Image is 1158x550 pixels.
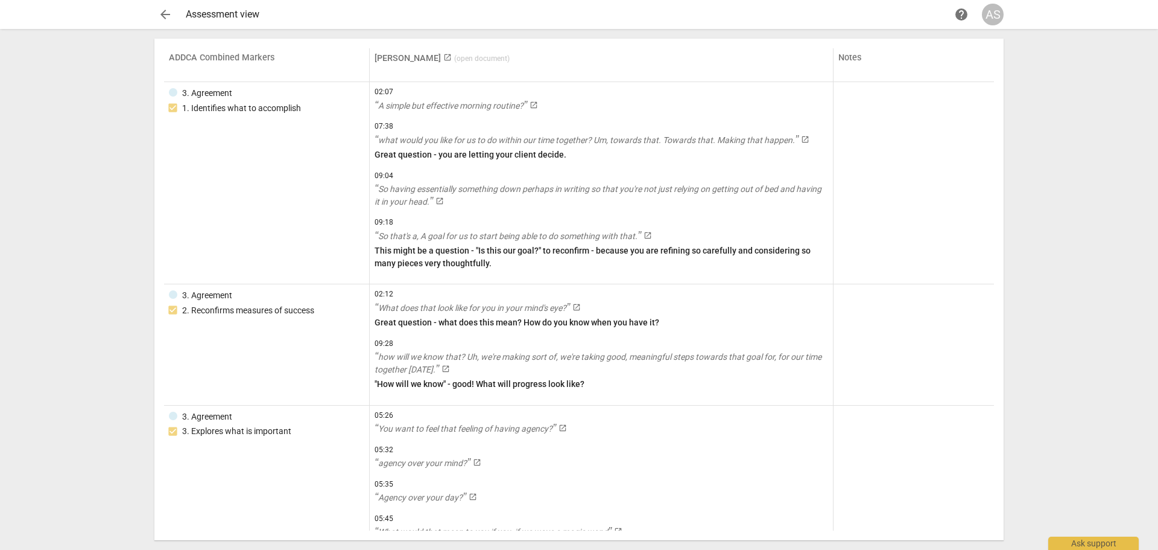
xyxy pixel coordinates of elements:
span: launch [443,53,452,62]
span: launch [644,231,652,240]
a: So having essentially something down perhaps in writing so that you're not just relying on gettin... [375,183,828,208]
span: What does that look like for you in your mind's eye? [375,303,570,313]
span: 05:35 [375,479,828,490]
span: agency over your mind? [375,458,470,468]
span: So having essentially something down perhaps in writing so that you're not just relying on gettin... [375,184,821,206]
span: 09:18 [375,217,828,228]
div: 1. Identifies what to accomplish [182,102,301,115]
span: 09:04 [375,171,828,181]
span: launch [473,458,481,467]
span: So that's a, A goal for us to start being able to do something with that. [375,231,641,241]
a: So that's a, A goal for us to start being able to do something with that. [375,230,828,243]
span: 07:38 [375,121,828,132]
a: What does that look like for you in your mind's eye? [375,302,828,315]
span: help [954,7,969,22]
span: 02:12 [375,289,828,299]
a: agency over your mind? [375,457,828,470]
div: 2. Reconfirms measures of success [182,304,314,317]
span: what would you like for us to do within our time together? Um, towards that. Towards that. Making... [375,135,799,145]
span: 05:26 [375,411,828,421]
p: "How will we know" - good! What will progress look like? [375,378,828,391]
a: Agency over your day? [375,491,828,504]
th: ADDCA Combined Markers [164,48,370,82]
span: launch [801,135,809,144]
span: how will we know that? Uh, we're making sort of, we're taking good, meaningful steps towards that... [375,352,821,374]
div: 3. Agreement [182,411,232,423]
button: AS [982,4,1004,25]
div: 3. Agreement [182,87,232,100]
span: 05:32 [375,445,828,455]
p: This might be a question - "Is this our goal?" to reconfirm - because you are refining so careful... [375,245,828,269]
span: launch [469,493,477,501]
span: launch [572,303,581,312]
span: 02:07 [375,87,828,97]
span: You want to feel that feeling of having agency? [375,424,556,433]
a: what would you like for us to do within our time together? Um, towards that. Towards that. Making... [375,134,828,147]
div: Assessment view [186,9,951,20]
span: launch [441,365,450,373]
span: What would that mean to you if you, if we wave a magic wand [375,527,612,537]
div: 3. Agreement [182,289,232,302]
a: You want to feel that feeling of having agency? [375,423,828,435]
th: Notes [834,48,994,82]
span: launch [558,424,567,432]
span: launch [614,527,622,536]
a: how will we know that? Uh, we're making sort of, we're taking good, meaningful steps towards that... [375,351,828,376]
span: ( open document ) [454,54,510,63]
span: launch [530,101,538,109]
a: Help [951,4,972,25]
span: 05:45 [375,514,828,524]
span: launch [435,197,444,205]
span: Agency over your day? [375,493,466,502]
a: A simple but effective morning routine? [375,100,828,112]
span: arrow_back [158,7,172,22]
div: 3. Explores what is important [182,425,291,438]
a: [PERSON_NAME] (open document) [375,53,510,63]
div: Ask support [1048,537,1139,550]
a: What would that mean to you if you, if we wave a magic wand [375,526,828,539]
span: A simple but effective morning routine? [375,101,527,110]
span: 09:28 [375,339,828,349]
p: Great question - what does this mean? How do you know when you have it? [375,316,828,329]
p: Great question - you are letting your client decide. [375,149,828,161]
